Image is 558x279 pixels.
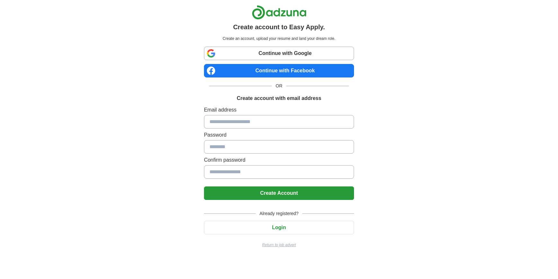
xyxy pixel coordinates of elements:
label: Password [204,131,354,139]
p: Create an account, upload your resume and land your dream role. [205,36,353,41]
span: OR [272,83,286,89]
label: Email address [204,106,354,114]
button: Create Account [204,186,354,200]
label: Confirm password [204,156,354,164]
span: Already registered? [256,210,302,217]
h1: Create account to Easy Apply. [233,22,325,32]
button: Login [204,221,354,234]
a: Continue with Facebook [204,64,354,77]
img: Adzuna logo [252,5,306,20]
a: Return to job advert [204,242,354,248]
h1: Create account with email address [237,94,321,102]
a: Login [204,225,354,230]
a: Continue with Google [204,47,354,60]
